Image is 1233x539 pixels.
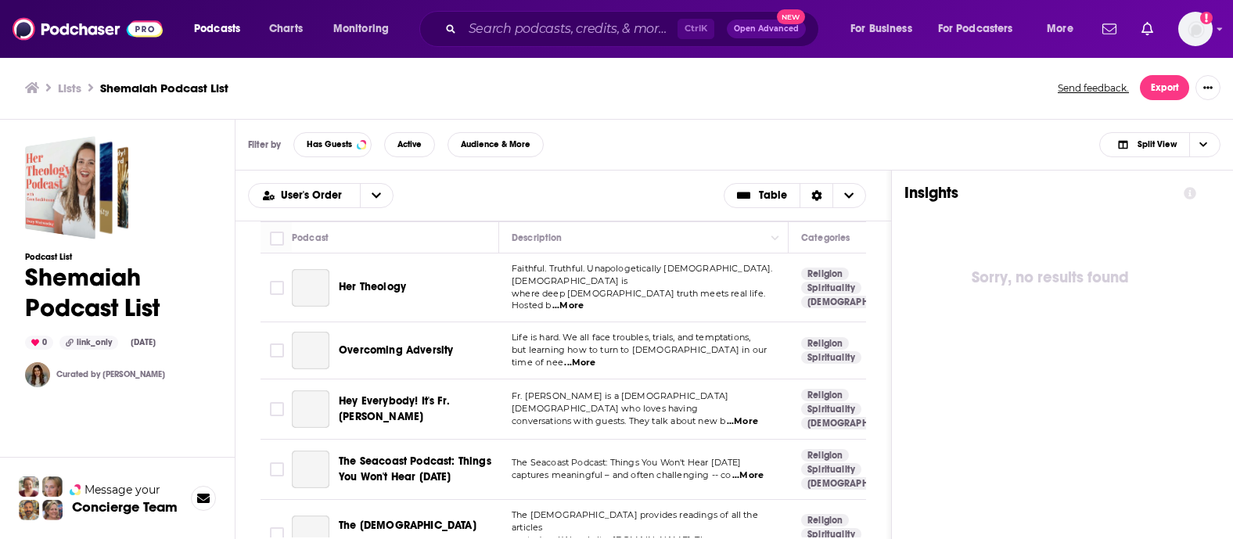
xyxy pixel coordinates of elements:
[734,25,799,33] span: Open Advanced
[462,16,678,41] input: Search podcasts, credits, & more...
[512,263,773,286] span: Faithful. Truthful. Unapologetically [DEMOGRAPHIC_DATA]. [DEMOGRAPHIC_DATA] is
[281,190,347,201] span: User's Order
[270,402,284,416] span: Toggle select row
[124,336,162,349] div: [DATE]
[19,476,39,497] img: Sydney Profile
[339,343,453,358] a: Overcoming Adversity
[727,415,758,428] span: ...More
[339,279,406,295] a: Her Theology
[25,362,50,387] img: daniellegrant
[512,469,731,480] span: captures meaningful – and often challenging -- co
[839,16,932,41] button: open menu
[183,16,261,41] button: open menu
[292,332,329,369] a: Overcoming Adversity
[1178,12,1213,46] span: Logged in as serenadekryger
[759,190,787,201] span: Table
[360,184,393,207] button: open menu
[801,477,915,490] a: [DEMOGRAPHIC_DATA]
[397,140,422,149] span: Active
[270,343,284,358] span: Toggle select row
[333,18,389,40] span: Monitoring
[19,500,39,520] img: Jon Profile
[25,136,128,239] a: Shemaiah Podcast List
[72,499,178,515] h3: Concierge Team
[766,228,785,247] button: Column Actions
[928,16,1036,41] button: open menu
[42,500,63,520] img: Barbara Profile
[801,403,861,415] a: Spirituality
[339,393,494,425] a: Hey Everybody! It's Fr. [PERSON_NAME]
[1200,12,1213,24] svg: Add a profile image
[512,228,562,247] div: Description
[1096,16,1123,42] a: Show notifications dropdown
[801,417,915,429] a: [DEMOGRAPHIC_DATA]
[25,262,210,323] h1: Shemaiah Podcast List
[512,390,728,414] span: Fr. [PERSON_NAME] is a [DEMOGRAPHIC_DATA] [DEMOGRAPHIC_DATA] who loves having
[322,16,409,41] button: open menu
[801,389,849,401] a: Religion
[339,280,406,293] span: Her Theology
[678,19,714,39] span: Ctrl K
[800,184,832,207] div: Sort Direction
[801,449,849,462] a: Religion
[904,183,1171,203] h1: Insights
[724,183,867,208] button: Choose View
[1178,12,1213,46] img: User Profile
[259,16,312,41] a: Charts
[56,369,165,379] a: Curated by [PERSON_NAME]
[801,268,849,280] a: Religion
[292,228,329,247] div: Podcast
[1036,16,1093,41] button: open menu
[339,454,494,485] a: The Seacoast Podcast: Things You Won't Hear [DATE]
[100,81,228,95] h3: Shemaiah Podcast List
[59,336,118,350] div: link_only
[292,390,329,428] a: Hey Everybody! It's Fr. Edward
[270,462,284,476] span: Toggle select row
[552,300,584,312] span: ...More
[1140,75,1189,100] button: Export
[1195,75,1220,100] button: Show More Button
[270,281,284,295] span: Toggle select row
[938,18,1013,40] span: For Podcasters
[512,288,765,311] span: where deep [DEMOGRAPHIC_DATA] truth meets real life. Hosted b
[292,269,329,307] a: Her Theology
[292,451,329,488] a: The Seacoast Podcast: Things You Won't Hear On Sunday
[249,190,360,201] button: open menu
[512,509,758,533] span: The [DEMOGRAPHIC_DATA] provides readings of all the articles
[25,252,210,262] h3: Podcast List
[512,344,767,368] span: but learning how to turn to [DEMOGRAPHIC_DATA] in our time of nee
[801,228,850,247] div: Categories
[904,265,1196,290] h1: Sorry, no results found
[801,514,849,526] a: Religion
[801,296,915,308] a: [DEMOGRAPHIC_DATA]
[384,132,435,157] button: Active
[727,20,806,38] button: Open AdvancedNew
[1047,18,1073,40] span: More
[434,11,834,47] div: Search podcasts, credits, & more...
[448,132,544,157] button: Audience & More
[42,476,63,497] img: Jules Profile
[564,357,595,369] span: ...More
[194,18,240,40] span: Podcasts
[801,337,849,350] a: Religion
[801,351,861,364] a: Spirituality
[58,81,81,95] a: Lists
[269,18,303,40] span: Charts
[801,282,861,294] a: Spirituality
[732,469,764,482] span: ...More
[13,14,163,44] img: Podchaser - Follow, Share and Rate Podcasts
[339,394,450,423] span: Hey Everybody! It's Fr. [PERSON_NAME]
[1178,12,1213,46] button: Show profile menu
[25,336,53,350] div: 0
[248,139,281,150] h3: Filter by
[777,9,805,24] span: New
[84,482,160,498] span: Message your
[1099,132,1220,157] button: Choose View
[248,183,394,208] h2: Choose List sort
[339,343,453,357] span: Overcoming Adversity
[1053,81,1134,95] button: Send feedback.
